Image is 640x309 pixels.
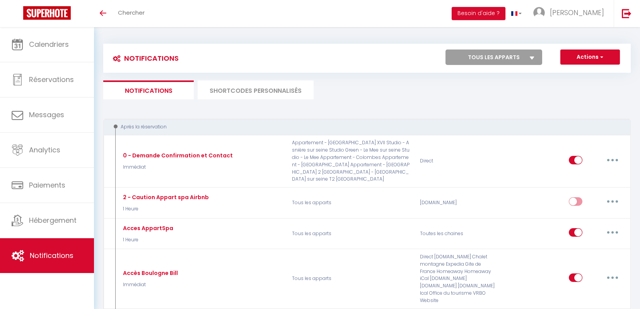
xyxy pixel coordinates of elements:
[287,191,415,214] p: Tous les apparts
[560,50,620,65] button: Actions
[121,151,233,160] div: 0 - Demande Confirmation et Contact
[121,236,173,244] p: 1 Heure
[550,8,604,17] span: [PERSON_NAME]
[198,80,314,99] li: SHORTCODES PERSONNALISÉS
[415,222,500,245] div: Toutes les chaines
[29,215,77,225] span: Hébergement
[121,164,233,171] p: Immédiat
[415,253,500,304] div: Direct [DOMAIN_NAME] Chalet montagne Expedia Gite de France Homeaway Homeaway iCal [DOMAIN_NAME] ...
[121,269,178,277] div: Accès Boulogne Bill
[29,75,74,84] span: Réservations
[118,9,145,17] span: Chercher
[29,39,69,49] span: Calendriers
[30,251,73,260] span: Notifications
[23,6,71,20] img: Super Booking
[121,205,209,213] p: 1 Heure
[121,224,173,232] div: Acces AppartSpa
[415,191,500,214] div: [DOMAIN_NAME]
[29,145,60,155] span: Analytics
[415,139,500,183] div: Direct
[121,193,209,201] div: 2 - Caution Appart spa Airbnb
[109,50,179,67] h3: Notifications
[287,222,415,245] p: Tous les apparts
[29,180,65,190] span: Paiements
[622,9,631,18] img: logout
[29,110,64,120] span: Messages
[103,80,194,99] li: Notifications
[287,253,415,304] p: Tous les apparts
[533,7,545,19] img: ...
[111,123,613,131] div: Après la réservation
[121,281,178,289] p: Immédiat
[287,139,415,183] p: Appartement - [GEOGRAPHIC_DATA] XVII Studio - Asnière sur seine Studio Green - Le Mee sur seine S...
[452,7,505,20] button: Besoin d'aide ?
